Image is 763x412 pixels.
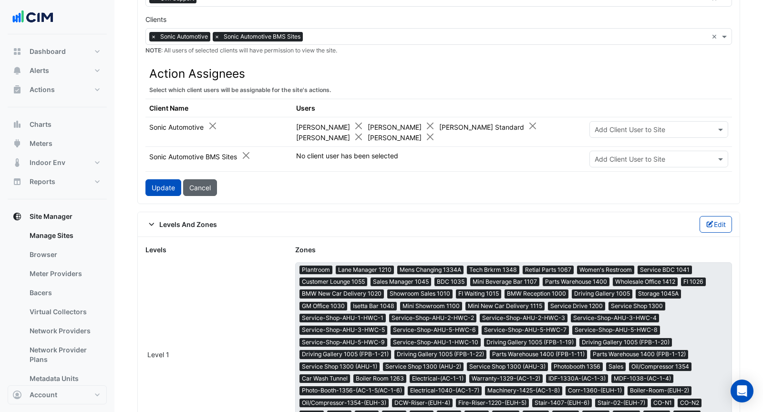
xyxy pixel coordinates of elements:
button: Actions [8,80,107,99]
span: Clear [711,31,720,41]
span: Mens Changing 1334A [397,266,464,274]
div: [PERSON_NAME] [368,121,435,132]
span: Retial Parts 1067 [523,266,574,274]
span: Oil/Compressor 1354 [629,362,691,371]
small: Select which client users will be assignable for the site's actions. [149,86,331,93]
th: Client Name [145,99,292,117]
span: Plantroom [299,266,332,274]
div: Zones [289,245,738,255]
span: Indoor Env [30,158,65,167]
span: Parts Warehouse 1400 (FPB-1-12) [590,350,688,359]
app-icon: Charts [12,120,22,129]
div: [PERSON_NAME] [296,132,364,143]
span: Service BDC 1041 [638,266,692,274]
span: Driving Gallery 1005 (FPB-1-22) [394,350,486,359]
a: Manage Sites [22,226,107,245]
span: Warranty-1329-(AC-1-2) [469,374,543,383]
span: Dashboard [30,47,66,56]
a: Meter Providers [22,264,107,283]
td: No client user has been selected [292,146,586,171]
button: Close [207,121,217,131]
a: Metadata Units [22,369,107,388]
button: Indoor Env [8,153,107,172]
span: Service-Shop-AHU-5-HWC-8 [572,326,660,334]
span: Alerts [30,66,49,75]
span: × [213,32,221,41]
app-icon: Indoor Env [12,158,22,167]
span: Wholesale Office 1412 [613,278,678,286]
div: Sonic Automotive [149,121,217,132]
a: Virtual Collectors [22,302,107,321]
a: Network Providers [22,321,107,340]
span: Service Shop 1300 (AHU-3) [467,362,548,371]
span: Site Manager [30,212,72,221]
span: Service-Shop-AHU-1-HWC-10 [391,338,481,347]
span: Meters [30,139,52,148]
span: Boiler Room 1263 [353,374,406,383]
span: BDC 1035 [434,278,467,286]
app-icon: Meters [12,139,22,148]
button: Alerts [8,61,107,80]
span: Driving Gallery 1005 (FPB-1-19) [484,338,576,347]
app-icon: Reports [12,177,22,186]
span: Service-Shop-AHU-2-HWC-2 [389,314,476,322]
span: DCW-Riser-(EUH-4) [392,399,453,407]
span: Oil/Compressor-1354-(EUH-3) [299,399,389,407]
span: FI Waiting 1015 [456,289,501,298]
span: Charts [30,120,52,129]
span: Service-Shop-AHU-3-HWC-4 [571,314,659,322]
span: GM Office 1030 [299,302,347,310]
span: Sonic Automotive BMS Sites [221,32,303,41]
span: Parts Warehouse 1400 [543,278,609,286]
span: Levels And Zones [145,219,217,229]
span: Service-Shop-AHU-5-HWC-6 [391,326,478,334]
span: Service Shop 1300 (AHU-2) [383,362,464,371]
button: Cancel [183,179,217,196]
strong: NOTE [145,47,161,54]
span: Lane Manager 1210 [336,266,394,274]
span: Corr-1360-(EUH-1) [566,386,624,395]
app-icon: Alerts [12,66,22,75]
app-icon: Dashboard [12,47,22,56]
div: [PERSON_NAME] [368,132,435,143]
button: Close [354,121,364,131]
span: FI 1026 [681,278,706,286]
div: Sonic Automotive BMS Sites [149,151,251,162]
button: Close [425,132,435,142]
a: Network Provider Plans [22,340,107,369]
span: Photo-Booth-1356-(AC-1-5/AC-1-6) [299,386,404,395]
span: Level 1 [147,350,169,359]
span: IDF-1330A-(AC-1-3) [546,374,608,383]
span: Service-Shop-AHU-1-HWC-1 [299,314,386,322]
span: Service-Shop-AHU-5-HWC-7 [482,326,569,334]
img: Company Logo [11,8,54,27]
span: Fire-Riser-1220-(EUH-5) [456,399,529,407]
span: BMW New Car Delivery 1020 [299,289,384,298]
div: [PERSON_NAME] Standard [439,121,538,132]
button: Site Manager [8,207,107,226]
span: BMW Reception 1000 [505,289,568,298]
span: Isetta Bar 1048 [351,302,397,310]
span: Stair-1407-(EUH-6) [532,399,592,407]
span: Electrical-(AC-1-1) [410,374,466,383]
span: Photobooth 1356 [551,362,603,371]
span: Women's Restroom [577,266,634,274]
div: [PERSON_NAME] [296,121,364,132]
span: Storage 1045A [636,289,681,298]
div: Open Intercom Messenger [731,380,753,402]
button: Reports [8,172,107,191]
button: Update [145,179,181,196]
app-icon: Site Manager [12,212,22,221]
span: Actions [30,85,55,94]
span: Stair-02-(EUH-7) [595,399,648,407]
button: Dashboard [8,42,107,61]
span: Driving Gallery 1005 (FPB-1-21) [299,350,391,359]
span: Electrical-1040-(AC-1-7) [408,386,482,395]
span: Service Shop 1300 (AHU-1) [299,362,380,371]
button: Meters [8,134,107,153]
span: CO-N1 [651,399,674,407]
span: Reports [30,177,55,186]
span: CO-N2 [678,399,701,407]
span: Customer Lounge 1055 [299,278,367,286]
div: Levels [140,245,289,255]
